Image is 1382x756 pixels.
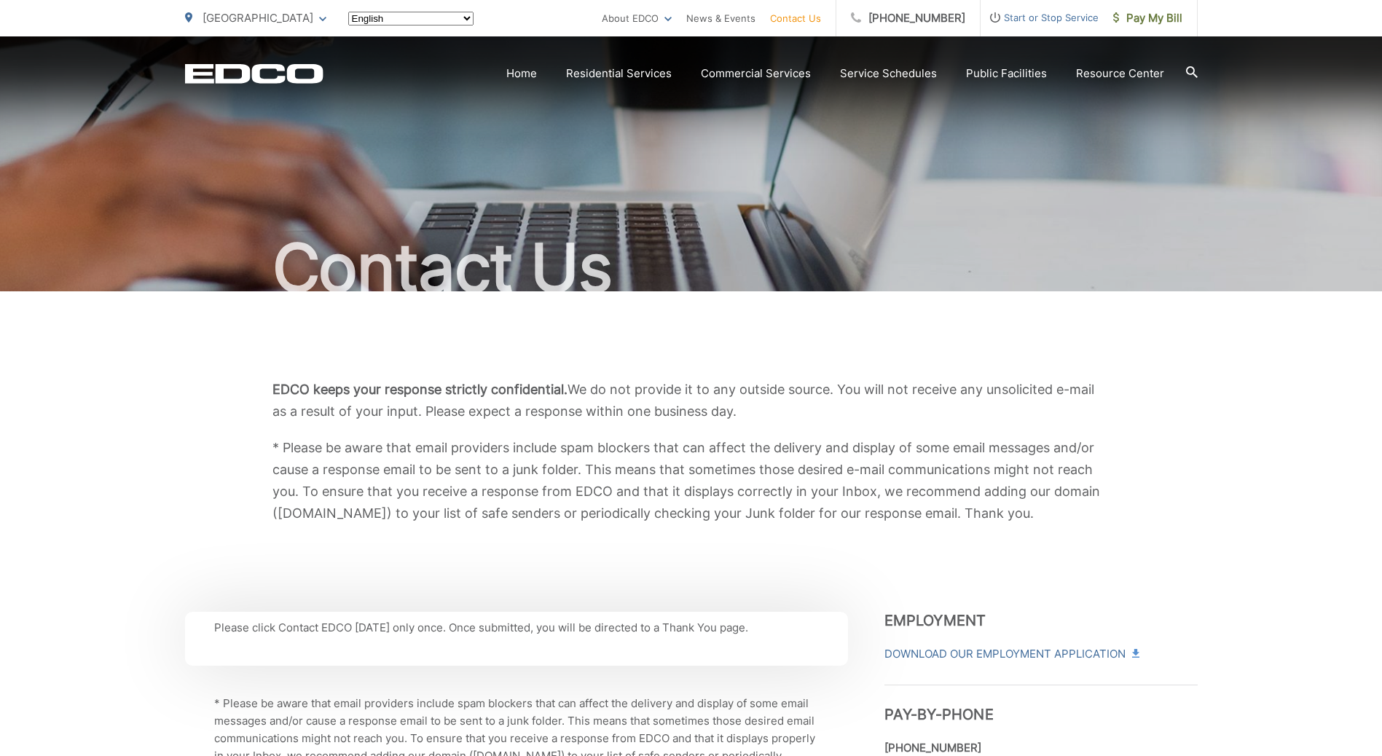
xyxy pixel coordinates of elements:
a: Download Our Employment Application [884,645,1138,663]
a: Commercial Services [701,65,811,82]
b: EDCO keeps your response strictly confidential. [272,382,568,397]
p: * Please be aware that email providers include spam blockers that can affect the delivery and dis... [272,437,1110,524]
select: Select a language [348,12,474,25]
h3: Employment [884,612,1198,629]
span: Pay My Bill [1113,9,1182,27]
a: Public Facilities [966,65,1047,82]
a: News & Events [686,9,755,27]
strong: [PHONE_NUMBER] [884,741,981,755]
a: Home [506,65,537,82]
a: About EDCO [602,9,672,27]
a: Contact Us [770,9,821,27]
h1: Contact Us [185,232,1198,304]
h3: Pay-by-Phone [884,685,1198,723]
a: Service Schedules [840,65,937,82]
span: [GEOGRAPHIC_DATA] [203,11,313,25]
a: Residential Services [566,65,672,82]
a: EDCD logo. Return to the homepage. [185,63,323,84]
p: Please click Contact EDCO [DATE] only once. Once submitted, you will be directed to a Thank You p... [214,619,819,637]
p: We do not provide it to any outside source. You will not receive any unsolicited e-mail as a resu... [272,379,1110,422]
a: Resource Center [1076,65,1164,82]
